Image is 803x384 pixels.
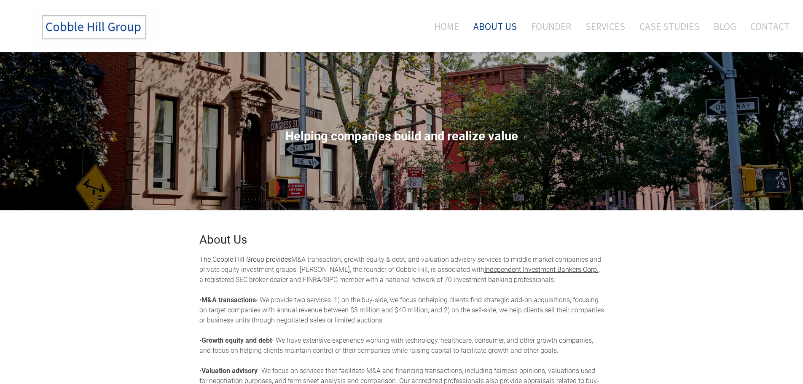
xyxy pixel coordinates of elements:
font: The Cobble Hill Group provides [199,255,291,263]
span: Helping companies build and realize value [285,129,518,143]
a: Founder [525,9,577,44]
a: Independent Investment Bankers Corp. [484,266,599,274]
a: Blog [707,9,742,44]
img: The Cobble Hill Group LLC [32,9,158,46]
strong: M&A transactions [201,296,256,304]
strong: Growth equity and debt [201,336,272,344]
a: Case Studies [633,9,706,44]
span: helping clients find strategic add-on acquisitions, focusing on target companies with annual reve... [199,296,604,324]
a: Contact [744,9,790,44]
h2: About Us [199,234,604,246]
a: Home [422,9,465,44]
a: Services [579,9,631,44]
a: About Us [467,9,523,44]
strong: Valuation advisory [201,367,258,375]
